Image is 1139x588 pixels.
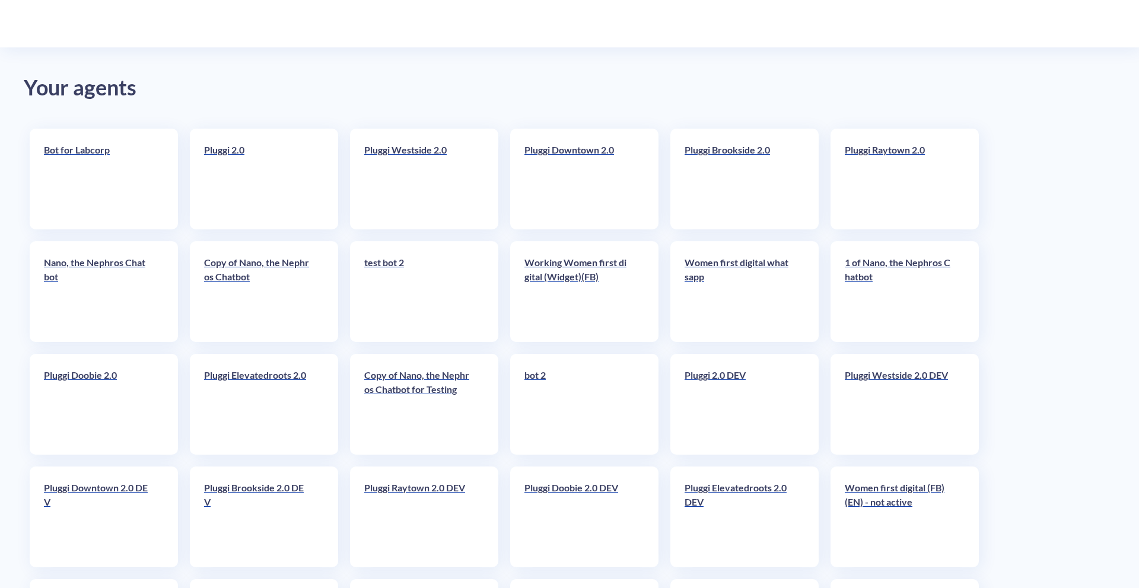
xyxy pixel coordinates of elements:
a: Pluggi Westside 2.0 [364,143,471,215]
a: Copy of Nano, the Nephros Chatbot [204,255,311,328]
p: Pluggi Westside 2.0 [364,143,471,157]
a: Women first digital whatsapp [685,255,791,328]
p: Pluggi Elevatedroots 2.0 DEV [685,481,791,509]
a: Pluggi Brookside 2.0 DEV [204,481,311,553]
a: 1 of Nano, the Nephros Chatbot [845,255,952,328]
p: Nano, the Nephros Chatbot [44,255,151,284]
p: Pluggi Downtown 2.0 [524,143,631,157]
p: Bot for Labcorp [44,143,151,157]
div: Your agents [24,71,1115,105]
a: Pluggi Downtown 2.0 [524,143,631,215]
p: Pluggi Doobie 2.0 [44,368,151,382]
a: Copy of Nano, the Nephros Chatbot for Testing [364,368,471,440]
a: Pluggi Raytown 2.0 [845,143,952,215]
p: Copy of Nano, the Nephros Chatbot for Testing [364,368,471,397]
a: Pluggi 2.0 DEV [685,368,791,440]
p: Pluggi Brookside 2.0 DEV [204,481,311,509]
p: Working Women first digital (Widget)(FB) [524,255,631,284]
a: Pluggi Doobie 2.0 DEV [524,481,631,553]
p: Pluggi Brookside 2.0 [685,143,791,157]
a: Bot for Labcorp [44,143,151,215]
a: Pluggi Elevatedroots 2.0 [204,368,311,440]
p: Copy of Nano, the Nephros Chatbot [204,255,311,284]
p: Pluggi Doobie 2.0 DEV [524,481,631,495]
p: Pluggi Raytown 2.0 DEV [364,481,471,495]
a: Working Women first digital (Widget)(FB) [524,255,631,328]
p: Pluggi 2.0 DEV [685,368,791,382]
p: Pluggi 2.0 [204,143,311,157]
a: Pluggi Downtown 2.0 DEV [44,481,151,553]
p: bot 2 [524,368,631,382]
a: Pluggi 2.0 [204,143,311,215]
a: Pluggi Westside 2.0 DEV [845,368,952,440]
p: Pluggi Elevatedroots 2.0 [204,368,311,382]
p: 1 of Nano, the Nephros Chatbot [845,255,952,284]
a: Nano, the Nephros Chatbot [44,255,151,328]
p: test bot 2 [364,255,471,270]
a: Pluggi Elevatedroots 2.0 DEV [685,481,791,553]
a: Pluggi Brookside 2.0 [685,143,791,215]
a: test bot 2 [364,255,471,328]
p: Pluggi Downtown 2.0 DEV [44,481,151,509]
p: Women first digital (FB)(EN) - not active [845,481,952,509]
a: Pluggi Raytown 2.0 DEV [364,481,471,553]
p: Pluggi Westside 2.0 DEV [845,368,952,382]
p: Pluggi Raytown 2.0 [845,143,952,157]
a: bot 2 [524,368,631,440]
p: Women first digital whatsapp [685,255,791,284]
a: Women first digital (FB)(EN) - not active [845,481,952,553]
a: Pluggi Doobie 2.0 [44,368,151,440]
